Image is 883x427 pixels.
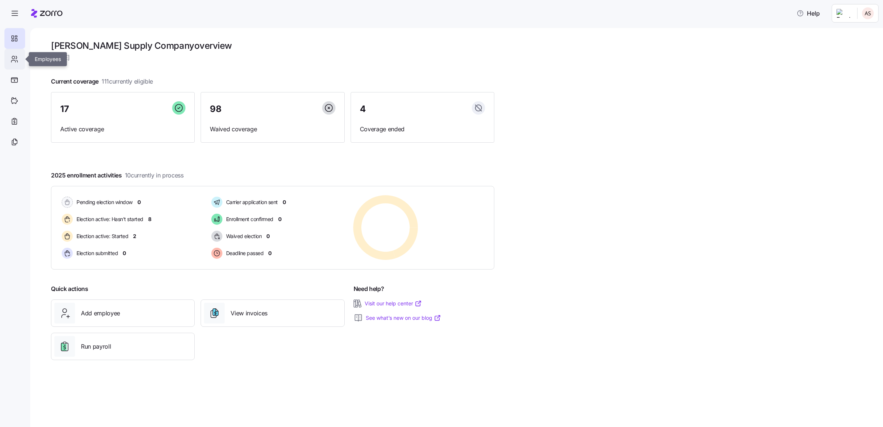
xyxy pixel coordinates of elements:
[836,9,851,18] img: Employer logo
[60,125,185,134] span: Active coverage
[123,250,126,257] span: 0
[224,199,278,206] span: Carrier application sent
[51,284,88,294] span: Quick actions
[81,342,111,351] span: Run payroll
[210,125,335,134] span: Waived coverage
[283,199,286,206] span: 0
[266,233,270,240] span: 0
[366,314,441,322] a: See what’s new on our blog
[51,171,184,180] span: 2025 enrollment activities
[51,40,494,51] h1: [PERSON_NAME] Supply Company overview
[791,6,826,21] button: Help
[51,53,494,62] span: [DATE]
[148,216,151,223] span: 8
[137,199,141,206] span: 0
[365,300,422,307] a: Visit our help center
[125,171,184,180] span: 10 currently in process
[74,199,133,206] span: Pending election window
[797,9,820,18] span: Help
[74,216,143,223] span: Election active: Hasn't started
[360,105,366,113] span: 4
[81,309,120,318] span: Add employee
[74,250,118,257] span: Election submitted
[231,309,267,318] span: View invoices
[210,105,221,113] span: 98
[74,233,128,240] span: Election active: Started
[862,7,874,19] img: 9c19ce4635c6dd4ff600ad4722aa7a00
[278,216,282,223] span: 0
[51,77,153,86] span: Current coverage
[102,77,153,86] span: 111 currently eligible
[268,250,272,257] span: 0
[133,233,136,240] span: 2
[224,216,273,223] span: Enrollment confirmed
[224,233,262,240] span: Waived election
[60,105,69,113] span: 17
[360,125,485,134] span: Coverage ended
[224,250,264,257] span: Deadline passed
[354,284,384,294] span: Need help?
